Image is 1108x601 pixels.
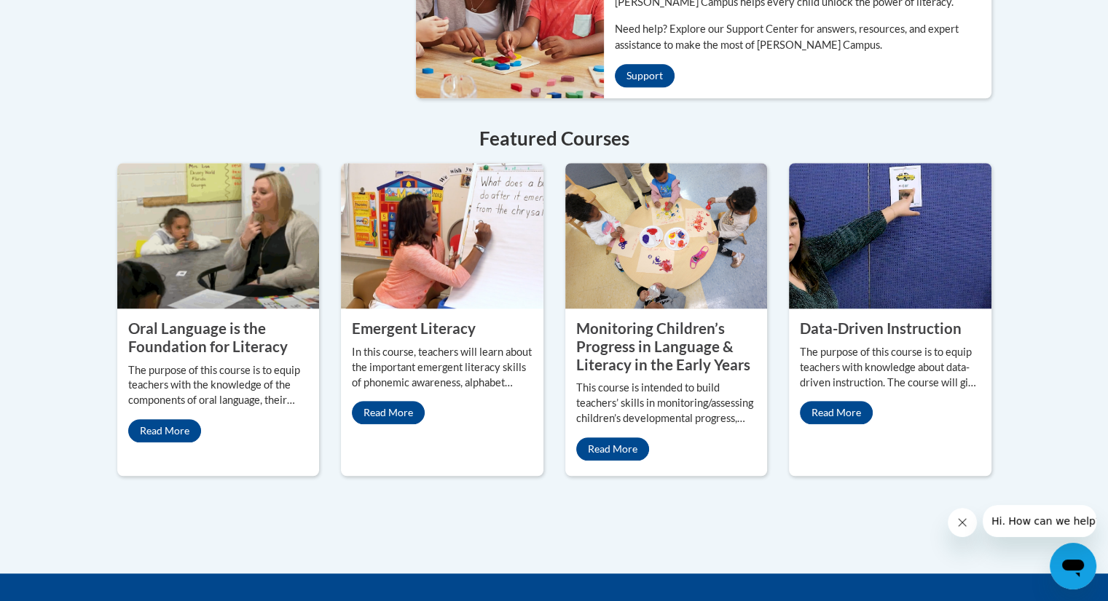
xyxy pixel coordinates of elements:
[1050,543,1096,589] iframe: Button to launch messaging window
[789,163,991,309] img: Data-Driven Instruction
[576,437,649,461] a: Read More
[128,319,288,355] property: Oral Language is the Foundation for Literacy
[352,345,533,391] p: In this course, teachers will learn about the important emergent literacy skills of phonemic awar...
[352,401,425,424] a: Read More
[128,363,309,409] p: The purpose of this course is to equip teachers with the knowledge of the components of oral lang...
[117,124,991,153] h4: Featured Courses
[352,319,476,337] property: Emergent Literacy
[576,381,757,426] p: This course is intended to build teachers’ skills in monitoring/assessing children’s developmenta...
[983,505,1096,537] iframe: Message from company
[341,163,543,309] img: Emergent Literacy
[615,64,675,87] a: Support
[800,319,962,337] property: Data-Driven Instruction
[9,10,118,22] span: Hi. How can we help?
[128,419,201,442] a: Read More
[615,21,991,53] p: Need help? Explore our Support Center for answers, resources, and expert assistance to make the m...
[117,163,320,309] img: Oral Language is the Foundation for Literacy
[565,163,768,309] img: Monitoring Children’s Progress in Language & Literacy in the Early Years
[800,401,873,424] a: Read More
[800,345,981,391] p: The purpose of this course is to equip teachers with knowledge about data-driven instruction. The...
[576,319,750,373] property: Monitoring Children’s Progress in Language & Literacy in the Early Years
[948,508,977,537] iframe: Close message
